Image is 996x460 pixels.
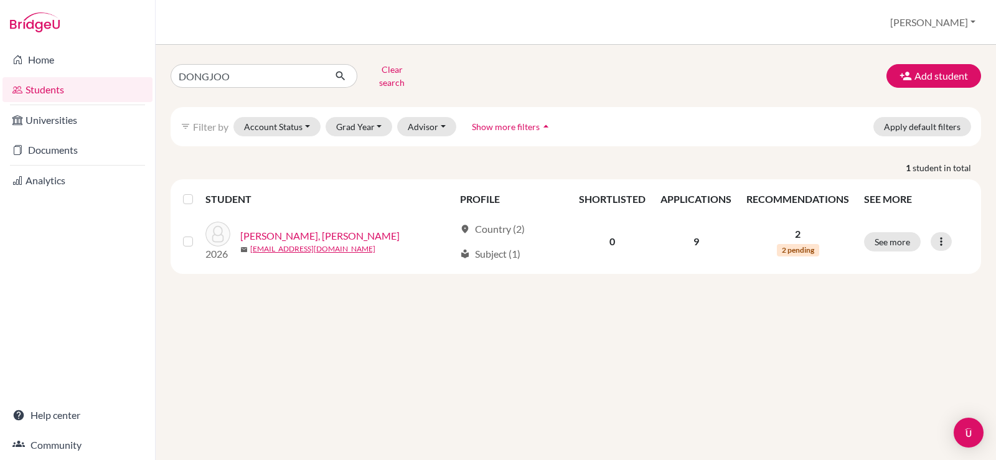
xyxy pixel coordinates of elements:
a: Universities [2,108,153,133]
input: Find student by name... [171,64,325,88]
a: Documents [2,138,153,162]
a: Students [2,77,153,102]
th: SHORTLISTED [571,184,653,214]
button: See more [864,232,921,251]
th: PROFILE [453,184,571,214]
button: Account Status [233,117,321,136]
a: Community [2,433,153,458]
a: Home [2,47,153,72]
span: student in total [913,161,981,174]
span: Filter by [193,121,228,133]
span: local_library [460,249,470,259]
strong: 1 [906,161,913,174]
span: 2 pending [777,244,819,256]
span: Show more filters [472,121,540,132]
button: Advisor [397,117,456,136]
div: Country (2) [460,222,525,237]
th: SEE MORE [857,184,976,214]
th: STUDENT [205,184,453,214]
img: Shin, Dong Joo [205,222,230,246]
i: arrow_drop_up [540,120,552,133]
td: 0 [571,214,653,269]
img: Bridge-U [10,12,60,32]
button: Show more filtersarrow_drop_up [461,117,563,136]
th: RECOMMENDATIONS [739,184,857,214]
th: APPLICATIONS [653,184,739,214]
button: [PERSON_NAME] [885,11,981,34]
a: [EMAIL_ADDRESS][DOMAIN_NAME] [250,243,375,255]
a: [PERSON_NAME], [PERSON_NAME] [240,228,400,243]
td: 9 [653,214,739,269]
p: 2026 [205,246,230,261]
a: Help center [2,403,153,428]
span: location_on [460,224,470,234]
div: Open Intercom Messenger [954,418,984,448]
button: Clear search [357,60,426,92]
button: Grad Year [326,117,393,136]
div: Subject (1) [460,246,520,261]
span: mail [240,246,248,253]
button: Add student [886,64,981,88]
a: Analytics [2,168,153,193]
button: Apply default filters [873,117,971,136]
p: 2 [746,227,849,242]
i: filter_list [181,121,190,131]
